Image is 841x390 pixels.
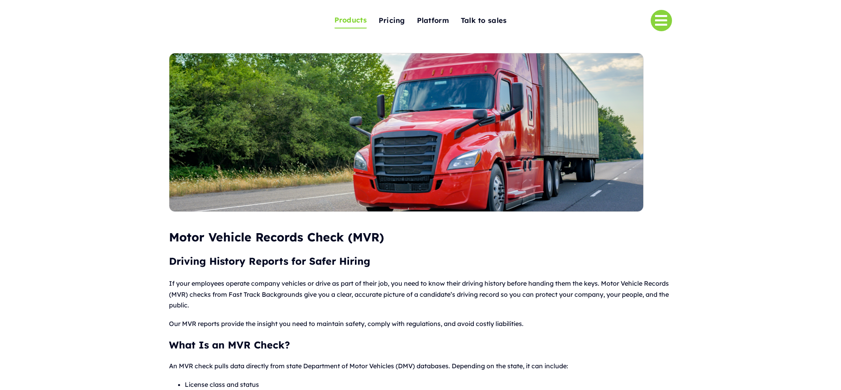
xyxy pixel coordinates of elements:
[173,11,262,30] img: Fast Track Backgrounds Logo
[461,15,507,27] span: Talk to sales
[295,1,546,40] nav: One Page
[169,361,672,371] p: An MVR check pulls data directly from state Department of Motor Vehicles (DMV) databases. Dependi...
[417,15,449,27] span: Platform
[169,339,290,351] strong: What Is an MVR Check?
[334,14,367,26] span: Products
[185,379,672,390] li: License class and status
[169,318,672,329] p: Our MVR reports provide the insight you need to maintain safety, comply with regulations, and avo...
[379,12,405,29] a: Pricing
[169,255,370,267] span: Driving History Reports for Safer Hiring
[651,10,672,31] a: Link to #
[169,278,672,311] p: If your employees operate company vehicles or drive as part of their job, you need to know their ...
[379,15,405,27] span: Pricing
[417,12,449,29] a: Platform
[173,11,262,19] a: Fast Track Backgrounds Logo
[169,230,384,245] span: Motor Vehicle Records Check (MVR)
[461,12,507,29] a: Talk to sales
[169,53,643,211] img: Motor Vehicle Report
